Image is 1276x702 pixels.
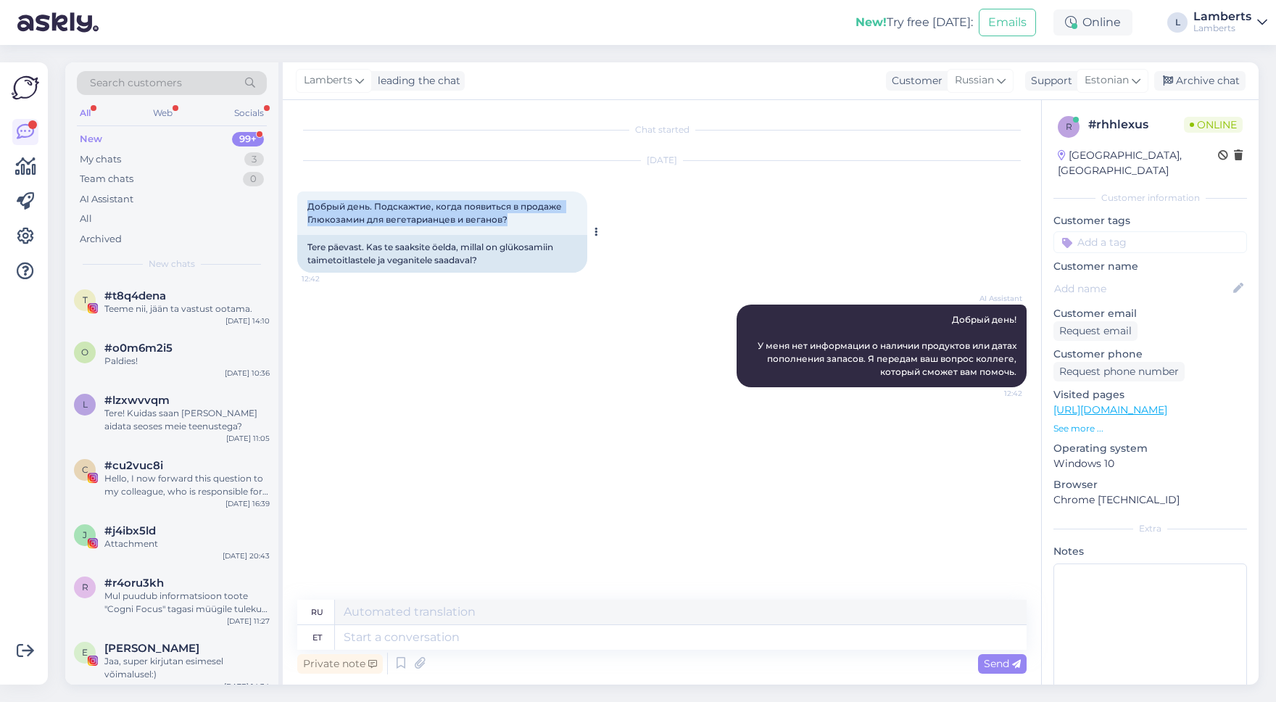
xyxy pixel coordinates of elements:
[1088,116,1184,133] div: # rhhlexus
[83,399,88,410] span: l
[226,433,270,444] div: [DATE] 11:05
[104,459,163,472] span: #cu2vuc8i
[1053,259,1247,274] p: Customer name
[1054,281,1230,297] input: Add name
[1053,403,1167,416] a: [URL][DOMAIN_NAME]
[312,625,322,650] div: et
[104,394,170,407] span: #lzxwvvqm
[311,600,323,624] div: ru
[979,9,1036,36] button: Emails
[104,355,270,368] div: Paldies!
[1053,456,1247,471] p: Windows 10
[1053,544,1247,559] p: Notes
[104,342,173,355] span: #o0m6m2i5
[80,152,121,167] div: My chats
[225,498,270,509] div: [DATE] 16:39
[1053,191,1247,205] div: Customer information
[855,14,973,31] div: Try free [DATE]:
[104,590,270,616] div: Mul puudub informatsioon toote "Cogni Focus" tagasi müügile tuleku kohta. [PERSON_NAME] sellest t...
[1053,441,1247,456] p: Operating system
[149,257,195,271] span: New chats
[80,232,122,247] div: Archived
[297,235,587,273] div: Tere päevast. Kas te saaksite öelda, millal on glükosamiin taimetoitlastele ja veganitele saadaval?
[80,192,133,207] div: AI Assistant
[1053,347,1247,362] p: Customer phone
[1053,231,1247,253] input: Add a tag
[1085,73,1129,88] span: Estonian
[968,388,1022,399] span: 12:42
[80,132,102,146] div: New
[150,104,175,123] div: Web
[225,368,270,379] div: [DATE] 10:36
[77,104,94,123] div: All
[1167,12,1188,33] div: L
[968,293,1022,304] span: AI Assistant
[104,472,270,498] div: Hello, I now forward this question to my colleague, who is responsible for this. The reply will b...
[90,75,182,91] span: Search customers
[223,550,270,561] div: [DATE] 20:43
[104,642,199,655] span: EMMA TAMMEMÄGI
[1193,11,1251,22] div: Lamberts
[855,15,887,29] b: New!
[243,172,264,186] div: 0
[758,314,1019,377] span: Добрый день! У меня нет информации о наличии продуктов или датах пополнения запасов. Я передам ва...
[1053,213,1247,228] p: Customer tags
[12,74,39,102] img: Askly Logo
[80,172,133,186] div: Team chats
[886,73,942,88] div: Customer
[232,132,264,146] div: 99+
[297,154,1027,167] div: [DATE]
[1053,477,1247,492] p: Browser
[1053,522,1247,535] div: Extra
[1193,22,1251,34] div: Lamberts
[104,577,164,590] span: #r4oru3kh
[83,294,88,305] span: t
[227,616,270,627] div: [DATE] 11:27
[304,73,352,88] span: Lamberts
[82,464,88,475] span: c
[984,657,1021,670] span: Send
[244,152,264,167] div: 3
[104,524,156,537] span: #j4ibx5ld
[1053,387,1247,402] p: Visited pages
[297,123,1027,136] div: Chat started
[104,537,270,550] div: Attachment
[104,302,270,315] div: Teeme nii, jään ta vastust ootama.
[1154,71,1246,91] div: Archive chat
[104,407,270,433] div: Tere! Kuidas saan [PERSON_NAME] aidata seoses meie teenustega?
[104,289,166,302] span: #t8q4dena
[1025,73,1072,88] div: Support
[1053,9,1132,36] div: Online
[224,681,270,692] div: [DATE] 14:34
[307,201,564,225] span: Добрый день. Подскажтие, когда появиться в продаже Глюкозамин для вегетарианцев и веганов?
[1184,117,1243,133] span: Online
[302,273,356,284] span: 12:42
[1053,362,1185,381] div: Request phone number
[955,73,994,88] span: Russian
[81,347,88,358] span: o
[1053,422,1247,435] p: See more ...
[225,315,270,326] div: [DATE] 14:10
[372,73,460,88] div: leading the chat
[1053,321,1138,341] div: Request email
[1053,306,1247,321] p: Customer email
[1193,11,1267,34] a: LambertsLamberts
[297,654,383,674] div: Private note
[1058,148,1218,178] div: [GEOGRAPHIC_DATA], [GEOGRAPHIC_DATA]
[83,529,87,540] span: j
[104,655,270,681] div: Jaa, super kirjutan esimesel võimalusel:)
[231,104,267,123] div: Socials
[82,582,88,592] span: r
[82,647,88,658] span: E
[80,212,92,226] div: All
[1053,492,1247,508] p: Chrome [TECHNICAL_ID]
[1066,121,1072,132] span: r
